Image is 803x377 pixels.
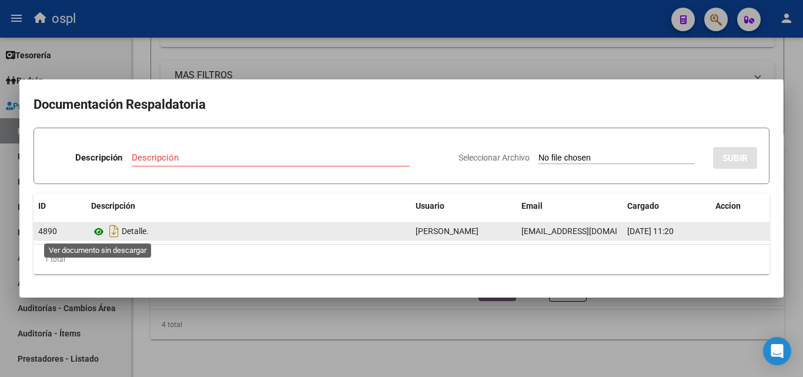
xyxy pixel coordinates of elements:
[34,193,86,219] datatable-header-cell: ID
[411,193,517,219] datatable-header-cell: Usuario
[722,153,748,164] span: SUBIR
[34,94,769,116] h2: Documentación Respaldatoria
[763,337,791,365] div: Open Intercom Messenger
[713,147,757,169] button: SUBIR
[75,151,122,165] p: Descripción
[521,201,543,211] span: Email
[34,245,769,274] div: 1 total
[623,193,711,219] datatable-header-cell: Cargado
[521,226,652,236] span: [EMAIL_ADDRESS][DOMAIN_NAME]
[416,226,479,236] span: [PERSON_NAME]
[86,193,411,219] datatable-header-cell: Descripción
[91,222,406,241] div: Detalle.
[91,201,135,211] span: Descripción
[715,201,741,211] span: Accion
[517,193,623,219] datatable-header-cell: Email
[38,201,46,211] span: ID
[459,153,530,162] span: Seleccionar Archivo
[627,226,674,236] span: [DATE] 11:20
[38,226,57,236] span: 4890
[106,222,122,241] i: Descargar documento
[627,201,659,211] span: Cargado
[711,193,769,219] datatable-header-cell: Accion
[416,201,444,211] span: Usuario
